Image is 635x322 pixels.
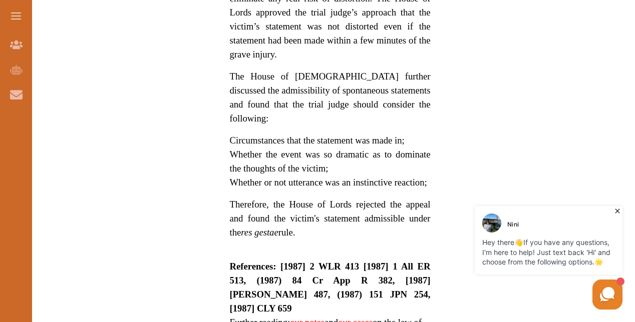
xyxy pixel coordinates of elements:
[230,177,427,187] span: Whether or not utterance was an instinctive reaction;
[230,261,431,313] strong: References: [1987] 2 WLR 413 [1987] 1 All ER 513, (1987) 84 Cr App R 382, [1987] [PERSON_NAME] 48...
[230,135,405,145] span: Circumstances that the statement was made in;
[230,71,431,123] span: The House of [DEMOGRAPHIC_DATA] further discussed the admissibility of spontaneous statements and...
[395,203,625,312] iframe: HelpCrunch
[230,199,431,237] span: Therefore, the House of Lords rejected the appeal and found the victim's statement admissible und...
[230,149,431,173] span: Whether the event was so dramatic as to dominate the thoughts of the victim;
[241,227,278,237] em: res gestae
